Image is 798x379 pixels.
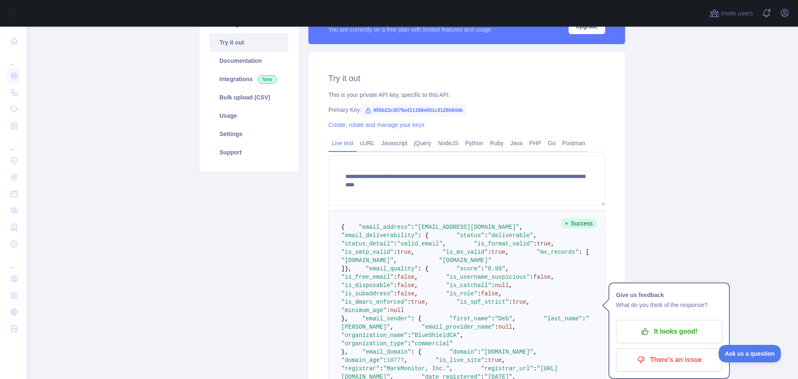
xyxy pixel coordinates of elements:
[411,315,421,322] span: : {
[498,290,502,297] span: ,
[418,232,429,239] span: : {
[446,274,530,280] span: "is_username_suspicious"
[345,265,352,272] span: },
[341,357,383,364] span: "domain_age"
[460,332,463,339] span: ,
[505,249,509,255] span: ,
[512,315,516,322] span: ,
[341,315,348,322] span: },
[537,240,551,247] span: true
[443,240,446,247] span: ,
[488,249,491,255] span: :
[357,136,378,150] a: cURL
[379,365,383,372] span: :
[533,232,537,239] span: ,
[383,365,450,372] span: "MarkMonitor, Inc."
[341,274,394,280] span: "is_free_email"
[341,265,345,272] span: ]
[383,357,387,364] span: :
[397,274,414,280] span: false
[533,240,537,247] span: :
[533,349,537,355] span: ,
[341,307,387,314] span: "minimum_age"
[328,72,605,84] h2: Try it out
[498,324,512,330] span: null
[530,274,533,280] span: :
[551,240,554,247] span: ,
[502,357,505,364] span: ,
[341,340,408,347] span: "organization_type"
[390,307,404,314] span: null
[209,70,288,88] a: Integrations New
[719,345,781,362] iframe: Toggle Customer Support
[559,136,589,150] a: Postman
[579,249,589,255] span: : [
[362,315,411,322] span: "email_sender"
[551,274,554,280] span: ,
[520,224,523,230] span: ,
[341,249,394,255] span: "is_smtp_valid"
[411,349,421,355] span: : {
[487,136,507,150] a: Ruby
[411,340,453,347] span: "commercial"
[328,25,491,34] div: You are currently on a free plan with limited features and usage
[209,52,288,70] a: Documentation
[622,325,716,339] p: It looks good!
[394,249,397,255] span: :
[533,365,537,372] span: :
[485,265,505,272] span: "0.99"
[434,136,462,150] a: NodeJS
[359,224,411,230] span: "email_address"
[507,136,526,150] a: Java
[491,282,495,289] span: :
[411,136,434,150] a: jQuery
[562,218,597,228] span: Success
[341,349,348,355] span: },
[387,307,390,314] span: :
[397,240,442,247] span: "valid_email"
[526,136,544,150] a: PHP
[7,50,20,67] div: ...
[495,315,512,322] span: "Deb"
[341,224,345,230] span: {
[456,299,509,305] span: "is_spf_strict"
[721,9,753,18] span: Invite users
[209,33,288,52] a: Try it out
[474,240,533,247] span: "is_format_valid"
[616,300,722,310] p: What do you think of the response?
[341,332,408,339] span: "organization_name"
[491,315,495,322] span: :
[341,232,418,239] span: "email_deliverability"
[478,290,481,297] span: :
[616,320,722,343] button: It looks good!
[408,332,411,339] span: :
[408,340,411,347] span: :
[512,299,527,305] span: true
[488,232,533,239] span: "deliverable"
[449,365,453,372] span: ,
[481,365,533,372] span: "registrar_url"
[341,299,408,305] span: "is_dmarc_enforced"
[341,365,379,372] span: "registrar"
[341,240,394,247] span: "status_detail"
[362,104,466,116] span: 955b23c3076e411188e001c3129b944b
[411,299,425,305] span: true
[708,7,755,20] button: Invite users
[394,290,397,297] span: :
[209,143,288,161] a: Support
[341,257,394,264] span: "[DOMAIN_NAME]"
[414,290,418,297] span: ,
[394,274,397,280] span: :
[414,274,418,280] span: ,
[509,282,512,289] span: ,
[616,290,722,300] h1: Give us feedback
[397,290,414,297] span: false
[544,136,559,150] a: Go
[378,136,411,150] a: Javascript
[446,282,491,289] span: "is_catchall"
[366,265,418,272] span: "email_quality"
[328,91,605,99] div: This is your private API key, specific to this API.
[582,315,586,322] span: :
[258,75,277,84] span: New
[341,290,394,297] span: "is_subaddress"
